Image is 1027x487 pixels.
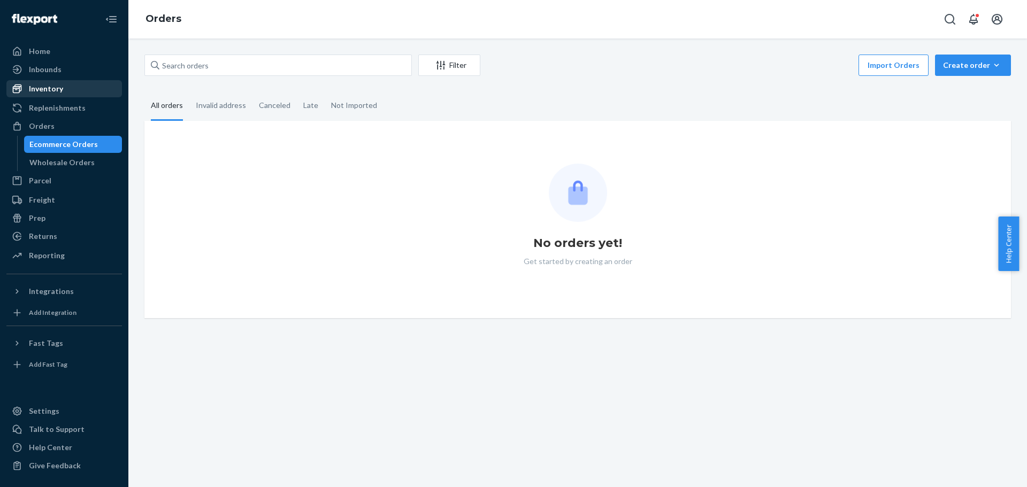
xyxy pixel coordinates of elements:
[6,191,122,208] a: Freight
[6,403,122,420] a: Settings
[151,91,183,121] div: All orders
[963,9,984,30] button: Open notifications
[29,175,51,186] div: Parcel
[29,213,45,223] div: Prep
[6,247,122,264] a: Reporting
[6,304,122,321] a: Add Integration
[524,256,632,267] p: Get started by creating an order
[6,421,122,438] button: Talk to Support
[259,91,290,119] div: Canceled
[986,9,1008,30] button: Open account menu
[29,460,81,471] div: Give Feedback
[418,55,480,76] button: Filter
[6,80,122,97] a: Inventory
[29,103,86,113] div: Replenishments
[29,195,55,205] div: Freight
[29,424,85,435] div: Talk to Support
[29,250,65,261] div: Reporting
[939,9,961,30] button: Open Search Box
[29,157,95,168] div: Wholesale Orders
[29,286,74,297] div: Integrations
[6,439,122,456] a: Help Center
[29,139,98,150] div: Ecommerce Orders
[6,457,122,474] button: Give Feedback
[943,60,1003,71] div: Create order
[6,283,122,300] button: Integrations
[6,210,122,227] a: Prep
[21,7,60,17] span: Support
[29,338,63,349] div: Fast Tags
[29,231,57,242] div: Returns
[6,228,122,245] a: Returns
[419,60,480,71] div: Filter
[6,99,122,117] a: Replenishments
[859,55,929,76] button: Import Orders
[6,61,122,78] a: Inbounds
[29,442,72,453] div: Help Center
[935,55,1011,76] button: Create order
[29,308,76,317] div: Add Integration
[6,356,122,373] a: Add Fast Tag
[29,360,67,369] div: Add Fast Tag
[533,235,622,252] h1: No orders yet!
[29,121,55,132] div: Orders
[29,64,62,75] div: Inbounds
[29,46,50,57] div: Home
[6,118,122,135] a: Orders
[29,83,63,94] div: Inventory
[29,406,59,416] div: Settings
[196,91,246,119] div: Invalid address
[101,9,122,30] button: Close Navigation
[145,13,181,25] a: Orders
[549,164,607,222] img: Empty list
[12,14,57,25] img: Flexport logo
[24,154,122,171] a: Wholesale Orders
[144,55,412,76] input: Search orders
[6,335,122,352] button: Fast Tags
[331,91,377,119] div: Not Imported
[137,4,190,35] ol: breadcrumbs
[998,217,1019,271] button: Help Center
[24,136,122,153] a: Ecommerce Orders
[6,43,122,60] a: Home
[6,172,122,189] a: Parcel
[303,91,318,119] div: Late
